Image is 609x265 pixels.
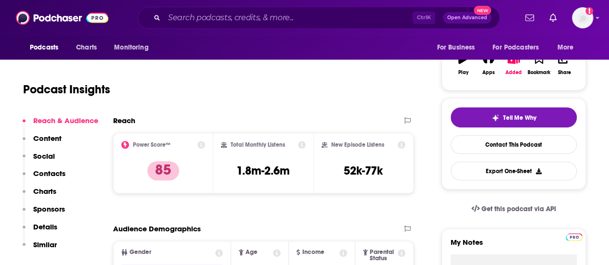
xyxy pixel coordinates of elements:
[23,204,65,222] button: Sponsors
[482,70,495,76] div: Apps
[130,249,151,255] span: Gender
[30,41,58,54] span: Podcasts
[23,38,71,57] button: open menu
[503,114,536,122] span: Tell Me Why
[486,38,553,57] button: open menu
[331,141,384,148] h2: New Episode Listens
[451,162,577,180] button: Export One-Sheet
[23,82,110,97] h1: Podcast Insights
[521,10,538,26] a: Show notifications dropdown
[33,187,56,196] p: Charts
[585,7,593,15] svg: Add a profile image
[23,169,65,187] button: Contacts
[458,70,468,76] div: Play
[492,41,539,54] span: For Podcasters
[501,47,526,81] button: Added
[16,9,108,27] img: Podchaser - Follow, Share and Rate Podcasts
[33,169,65,178] p: Contacts
[23,151,55,169] button: Social
[526,47,551,81] button: Bookmark
[107,38,161,57] button: open menu
[505,70,522,76] div: Added
[476,47,501,81] button: Apps
[370,249,396,262] span: Parental Status
[138,7,500,29] div: Search podcasts, credits, & more...
[231,141,285,148] h2: Total Monthly Listens
[557,70,570,76] div: Share
[474,6,491,15] span: New
[344,164,383,178] h3: 52k-77k
[492,114,499,122] img: tell me why sparkle
[572,7,593,28] button: Show profile menu
[464,197,564,221] a: Get this podcast via API
[76,41,97,54] span: Charts
[114,41,148,54] span: Monitoring
[443,12,492,24] button: Open AdvancedNew
[566,233,583,241] img: Podchaser Pro
[413,12,435,24] span: Ctrl K
[451,47,476,81] button: Play
[33,116,98,125] p: Reach & Audience
[430,38,487,57] button: open menu
[437,41,475,54] span: For Business
[23,116,98,134] button: Reach & Audience
[113,224,201,233] h2: Audience Demographics
[23,134,62,151] button: Content
[447,15,487,20] span: Open Advanced
[566,232,583,241] a: Pro website
[572,7,593,28] span: Logged in as juliahaav
[33,222,57,231] p: Details
[164,10,413,25] input: Search podcasts, credits, & more...
[451,135,577,154] a: Contact This Podcast
[451,107,577,127] button: tell me why sparkleTell Me Why
[133,141,170,148] h2: Power Score™
[481,205,556,213] span: Get this podcast via API
[552,47,577,81] button: Share
[572,7,593,28] img: User Profile
[557,41,574,54] span: More
[236,164,290,178] h3: 1.8m-2.6m
[33,240,57,249] p: Similar
[113,116,135,125] h2: Reach
[23,240,57,258] button: Similar
[451,238,577,254] label: My Notes
[23,187,56,204] button: Charts
[147,161,179,180] p: 85
[33,134,62,143] p: Content
[551,38,586,57] button: open menu
[33,204,65,214] p: Sponsors
[528,70,550,76] div: Bookmark
[545,10,560,26] a: Show notifications dropdown
[302,249,324,255] span: Income
[70,38,103,57] a: Charts
[33,151,55,161] p: Social
[23,222,57,240] button: Details
[246,249,258,255] span: Age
